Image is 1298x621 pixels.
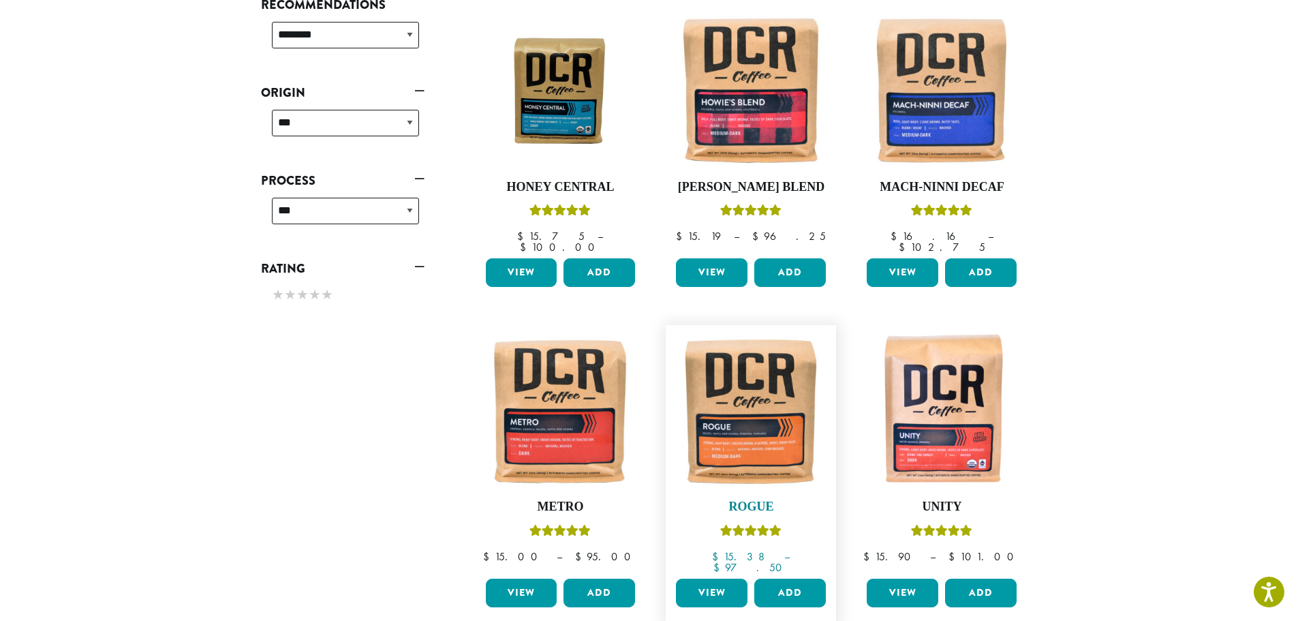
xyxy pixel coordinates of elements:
div: Rated 5.00 out of 5 [529,523,591,543]
h4: Honey Central [482,180,639,195]
div: Brew Recommendations [261,16,424,65]
img: DCR-Unity-Coffee-Bag-300x300.png [863,332,1020,489]
a: UnityRated 5.00 out of 5 [863,332,1020,573]
span: – [988,229,993,243]
h4: Unity [863,500,1020,515]
img: Mach-Ninni-Decaf-12oz-300x300.jpg [863,12,1020,169]
bdi: 15.75 [517,229,585,243]
span: – [734,229,739,243]
span: – [557,549,562,564]
div: Process [261,192,424,241]
img: Metro-12oz-300x300.jpg [482,332,638,489]
span: $ [891,229,902,243]
img: Rogue-12oz-300x300.jpg [673,332,829,489]
a: Honey CentralRated 5.00 out of 5 [482,12,639,254]
bdi: 100.00 [520,240,601,254]
div: Rated 5.00 out of 5 [529,202,591,223]
span: ★ [321,285,333,305]
bdi: 15.00 [483,549,544,564]
span: – [598,229,603,243]
h4: Rogue [673,500,829,515]
span: ★ [309,285,321,305]
a: [PERSON_NAME] BlendRated 4.67 out of 5 [673,12,829,254]
div: Rating [261,280,424,312]
button: Add [945,579,1017,607]
span: $ [520,240,531,254]
a: View [486,258,557,287]
div: Rated 5.00 out of 5 [911,523,972,543]
a: View [676,579,747,607]
span: ★ [284,285,296,305]
button: Add [563,579,635,607]
a: View [867,579,938,607]
a: Rating [261,257,424,280]
bdi: 101.00 [948,549,1020,564]
a: Process [261,169,424,192]
bdi: 97.50 [713,560,788,575]
button: Add [754,258,826,287]
button: Add [563,258,635,287]
bdi: 96.25 [752,229,826,243]
span: ★ [296,285,309,305]
a: View [676,258,747,287]
h4: Mach-Ninni Decaf [863,180,1020,195]
a: RogueRated 5.00 out of 5 [673,332,829,573]
button: Add [754,579,826,607]
a: Mach-Ninni DecafRated 5.00 out of 5 [863,12,1020,254]
span: – [930,549,936,564]
span: $ [676,229,687,243]
a: Origin [261,81,424,104]
button: Add [945,258,1017,287]
div: Rated 4.67 out of 5 [720,202,782,223]
bdi: 16.16 [891,229,975,243]
span: ★ [272,285,284,305]
span: $ [752,229,764,243]
a: MetroRated 5.00 out of 5 [482,332,639,573]
span: $ [517,229,529,243]
span: – [784,549,790,564]
bdi: 15.38 [712,549,771,564]
div: Origin [261,104,424,153]
span: $ [713,560,725,575]
h4: Metro [482,500,639,515]
div: Rated 5.00 out of 5 [911,202,972,223]
bdi: 15.90 [863,549,917,564]
a: View [867,258,938,287]
bdi: 102.75 [899,240,985,254]
img: Honey-Central-stock-image-fix-1200-x-900.png [482,32,638,149]
img: Howies-Blend-12oz-300x300.jpg [673,12,829,169]
div: Rated 5.00 out of 5 [720,523,782,543]
span: $ [575,549,587,564]
span: $ [899,240,910,254]
h4: [PERSON_NAME] Blend [673,180,829,195]
span: $ [712,549,724,564]
span: $ [948,549,960,564]
bdi: 15.19 [676,229,721,243]
a: View [486,579,557,607]
span: $ [863,549,875,564]
bdi: 95.00 [575,549,637,564]
span: $ [483,549,495,564]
